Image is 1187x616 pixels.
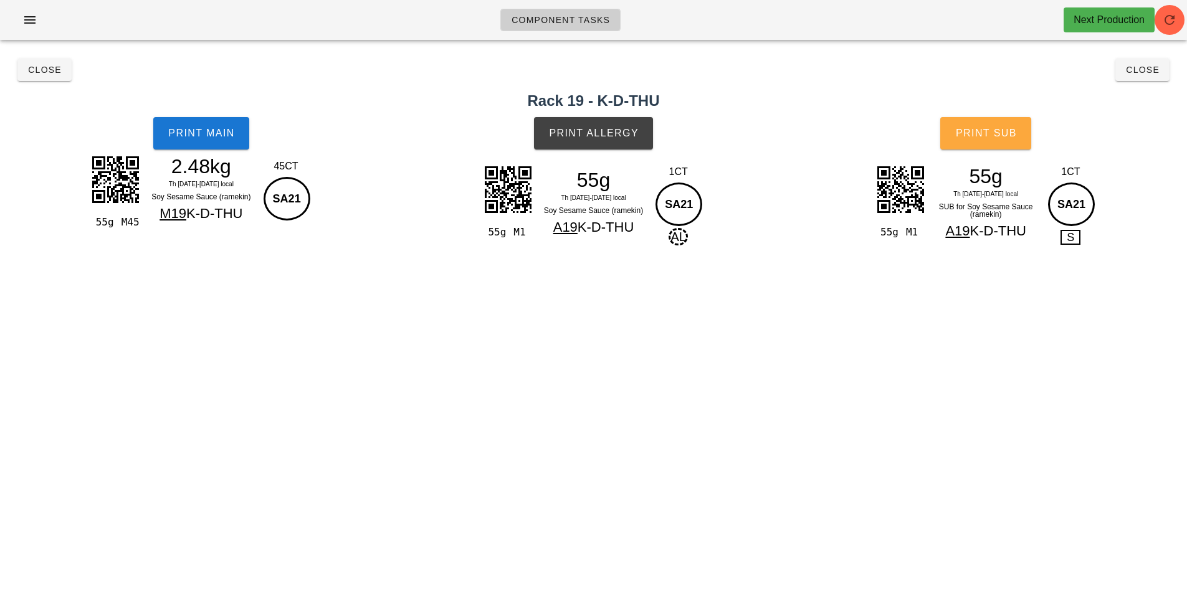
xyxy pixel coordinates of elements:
a: Component Tasks [500,9,621,31]
div: M45 [117,214,142,230]
span: AL [669,228,687,245]
div: Soy Sesame Sauce (ramekin) [147,191,255,203]
div: 55g [932,167,1040,186]
button: Print Main [153,117,249,149]
h2: Rack 19 - K-D-THU [7,90,1180,112]
span: K-D-THU [186,206,242,221]
span: S [1061,230,1080,245]
div: 55g [540,171,648,189]
span: K-D-THU [970,223,1026,239]
span: Th [DATE]-[DATE] local [953,191,1018,197]
span: Close [27,65,62,75]
button: Print Allergy [534,117,653,149]
span: A19 [945,223,970,239]
div: SA21 [655,182,702,226]
div: SA21 [264,177,310,220]
img: 35CZWQwN5D4EUj1kXzj2bEKG5YAJMSHDEBgWjivEhAxDYFg4rhATMgyBYeG4QkzIMASGhfMHu0RuPgQTygoAAAAASUVORK5CYII= [869,158,932,220]
div: M1 [508,224,534,240]
span: Th [DATE]-[DATE] local [169,181,234,187]
span: Th [DATE]-[DATE] local [561,194,626,201]
div: SA21 [1048,182,1095,226]
span: Print Allergy [548,128,639,139]
span: A19 [553,219,578,235]
div: Soy Sesame Sauce (ramekin) [540,204,648,217]
span: Close [1125,65,1160,75]
img: 0GCC1lPqqe468AAAAASUVORK5CYII= [84,148,146,211]
div: Next Production [1074,12,1145,27]
div: 1CT [1045,164,1097,179]
span: M19 [160,206,186,221]
button: Print Sub [940,117,1031,149]
div: 45CT [260,159,312,174]
div: 2.48kg [147,157,255,176]
span: Component Tasks [511,15,610,25]
div: 1CT [652,164,704,179]
img: 08vqmTRk4yh2Svug7xLUDA1+pIY3bEds5pyZCCzlsAIZFHrk6IDYlCYuP4TEqcvP6Jd1kBImLsijyyDpnonPIiPvrtJzSOzBD... [477,158,539,220]
button: Close [1115,59,1170,81]
div: M1 [901,224,927,240]
button: Close [17,59,72,81]
span: K-D-THU [578,219,634,235]
div: SUB for Soy Sesame Sauce (ramekin) [932,201,1040,220]
div: 55g [875,224,901,240]
span: Print Main [168,128,235,139]
div: 55g [90,214,116,230]
span: Print Sub [955,128,1017,139]
div: 55g [483,224,508,240]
